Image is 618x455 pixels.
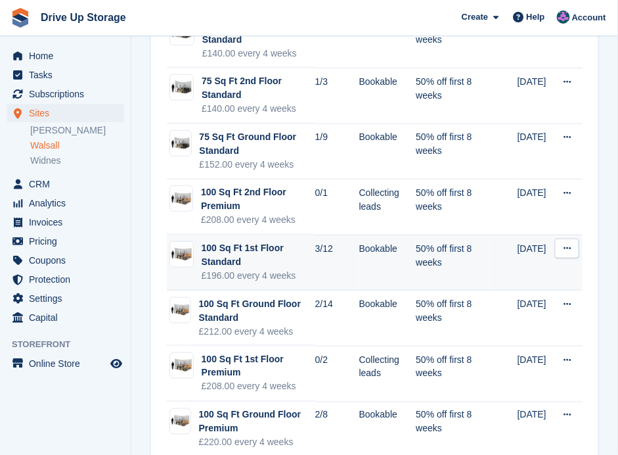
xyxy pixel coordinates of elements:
[7,104,124,122] a: menu
[7,66,124,84] a: menu
[557,11,570,24] img: Andy
[416,291,489,347] td: 50% off first 8 weeks
[29,270,108,289] span: Protection
[202,102,315,116] div: £140.00 every 4 weeks
[416,68,489,124] td: 50% off first 8 weeks
[202,241,315,269] div: 100 Sq Ft 1st Floor Standard
[7,270,124,289] a: menu
[29,213,108,231] span: Invoices
[7,251,124,270] a: menu
[200,158,315,172] div: £152.00 every 4 weeks
[29,85,108,103] span: Subscriptions
[199,436,315,450] div: £220.00 every 4 weeks
[108,356,124,371] a: Preview store
[29,354,108,373] span: Online Store
[199,325,315,339] div: £212.00 every 4 weeks
[170,79,193,96] img: 75-sqft-unit.jpg
[359,180,416,235] td: Collecting leads
[315,180,359,235] td: 0/1
[7,175,124,193] a: menu
[359,235,416,291] td: Bookable
[7,308,124,327] a: menu
[170,302,190,318] img: 100-sqft-unit.jpg
[315,291,359,347] td: 2/14
[29,47,108,65] span: Home
[7,232,124,251] a: menu
[518,235,555,291] td: [DATE]
[170,191,192,208] img: 100-sqft-unit.jpg
[202,380,315,394] div: £208.00 every 4 weeks
[518,68,555,124] td: [DATE]
[7,213,124,231] a: menu
[359,346,416,402] td: Collecting leads
[202,269,315,283] div: £196.00 every 4 weeks
[199,408,315,436] div: 100 Sq Ft Ground Floor Premium
[29,194,108,212] span: Analytics
[359,124,416,180] td: Bookable
[202,74,315,102] div: 75 Sq Ft 2nd Floor Standard
[200,130,315,158] div: 75 Sq Ft Ground Floor Standard
[35,7,131,28] a: Drive Up Storage
[199,297,315,325] div: 100 Sq Ft Ground Floor Standard
[416,12,489,68] td: 50% off first 8 weeks
[30,155,124,167] a: Widnes
[315,346,359,402] td: 0/2
[170,357,193,374] img: 100-sqft-unit.jpg
[518,291,555,347] td: [DATE]
[170,246,193,263] img: 100-sqft-unit.jpg
[7,47,124,65] a: menu
[518,12,555,68] td: [DATE]
[29,308,108,327] span: Capital
[416,346,489,402] td: 50% off first 8 weeks
[518,346,555,402] td: [DATE]
[359,291,416,347] td: Bookable
[7,354,124,373] a: menu
[518,180,555,235] td: [DATE]
[359,12,416,68] td: Bookable
[518,124,555,180] td: [DATE]
[202,47,315,60] div: £140.00 every 4 weeks
[201,185,315,213] div: 100 Sq Ft 2nd Floor Premium
[29,66,108,84] span: Tasks
[416,235,489,291] td: 50% off first 8 weeks
[29,251,108,270] span: Coupons
[7,289,124,308] a: menu
[7,85,124,103] a: menu
[30,124,124,137] a: [PERSON_NAME]
[315,235,359,291] td: 3/12
[29,232,108,251] span: Pricing
[416,180,489,235] td: 50% off first 8 weeks
[462,11,488,24] span: Create
[29,104,108,122] span: Sites
[416,124,489,180] td: 50% off first 8 weeks
[170,414,190,429] img: 100-sqft-unit.jpg
[170,135,191,151] img: 75-sqft-unit.jpg
[29,175,108,193] span: CRM
[202,352,315,380] div: 100 Sq Ft 1st Floor Premium
[29,289,108,308] span: Settings
[201,213,315,227] div: £208.00 every 4 weeks
[527,11,545,24] span: Help
[315,124,359,180] td: 1/9
[572,11,606,24] span: Account
[12,338,131,351] span: Storefront
[30,139,124,152] a: Walsall
[315,12,359,68] td: 11/25
[315,68,359,124] td: 1/3
[359,68,416,124] td: Bookable
[7,194,124,212] a: menu
[11,8,30,28] img: stora-icon-8386f47178a22dfd0bd8f6a31ec36ba5ce8667c1dd55bd0f319d3a0aa187defe.svg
